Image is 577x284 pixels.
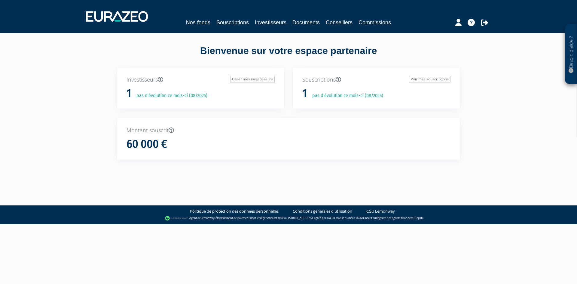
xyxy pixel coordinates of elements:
div: Bienvenue sur votre espace partenaire [113,44,464,67]
a: Nos fonds [186,18,210,27]
a: Conditions générales d'utilisation [293,208,352,214]
a: Voir mes souscriptions [409,76,450,82]
p: Souscriptions [302,76,450,84]
a: Registre des agents financiers (Regafi) [376,216,423,220]
a: Lemonway [201,216,215,220]
p: Besoin d'aide ? [568,27,575,81]
a: Gérer mes investisseurs [230,76,275,82]
a: Souscriptions [216,18,249,27]
div: - Agent de (établissement de paiement dont le siège social est situé au [STREET_ADDRESS], agréé p... [6,215,571,221]
p: Investisseurs [127,76,275,84]
p: pas d'évolution ce mois-ci (08/2025) [308,92,383,99]
h1: 1 [302,87,307,100]
img: 1732889491-logotype_eurazeo_blanc_rvb.png [86,11,148,22]
a: Investisseurs [255,18,286,27]
h1: 1 [127,87,131,100]
a: Documents [292,18,320,27]
h1: 60 000 € [127,138,167,151]
p: pas d'évolution ce mois-ci (08/2025) [132,92,207,99]
img: logo-lemonway.png [165,215,188,221]
a: Conseillers [326,18,353,27]
a: Politique de protection des données personnelles [190,208,279,214]
a: CGU Lemonway [366,208,395,214]
p: Montant souscrit [127,127,450,134]
a: Commissions [359,18,391,27]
